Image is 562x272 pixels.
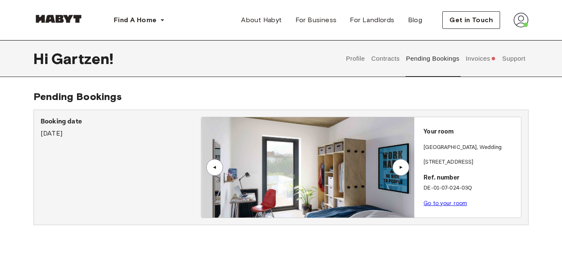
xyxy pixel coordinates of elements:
div: user profile tabs [343,40,529,77]
span: Gartzen ! [51,50,113,67]
p: Booking date [41,117,201,127]
span: Find A Home [114,15,157,25]
div: ▲ [210,165,219,170]
span: Get in Touch [449,15,493,25]
a: About Habyt [234,12,288,28]
button: Support [501,40,526,77]
img: avatar [513,13,529,28]
button: Invoices [464,40,497,77]
div: ▲ [397,165,405,170]
img: Image of the room [202,117,415,218]
p: Ref. number [423,173,518,183]
span: For Business [295,15,337,25]
div: [DATE] [41,117,201,139]
span: Blog [408,15,423,25]
p: [GEOGRAPHIC_DATA] , Wedding [423,144,502,152]
p: [STREET_ADDRESS] [423,158,518,167]
span: About Habyt [241,15,282,25]
button: Profile [345,40,366,77]
span: For Landlords [350,15,394,25]
a: Blog [401,12,429,28]
a: For Business [289,12,344,28]
img: Habyt [33,15,84,23]
p: Your room [423,127,518,137]
a: For Landlords [343,12,401,28]
button: Contracts [370,40,401,77]
span: Hi [33,50,51,67]
p: DE-01-07-024-03Q [423,184,518,192]
a: Go to your room [423,200,467,206]
span: Pending Bookings [33,90,122,103]
button: Get in Touch [442,11,500,29]
button: Pending Bookings [405,40,461,77]
button: Find A Home [107,12,172,28]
